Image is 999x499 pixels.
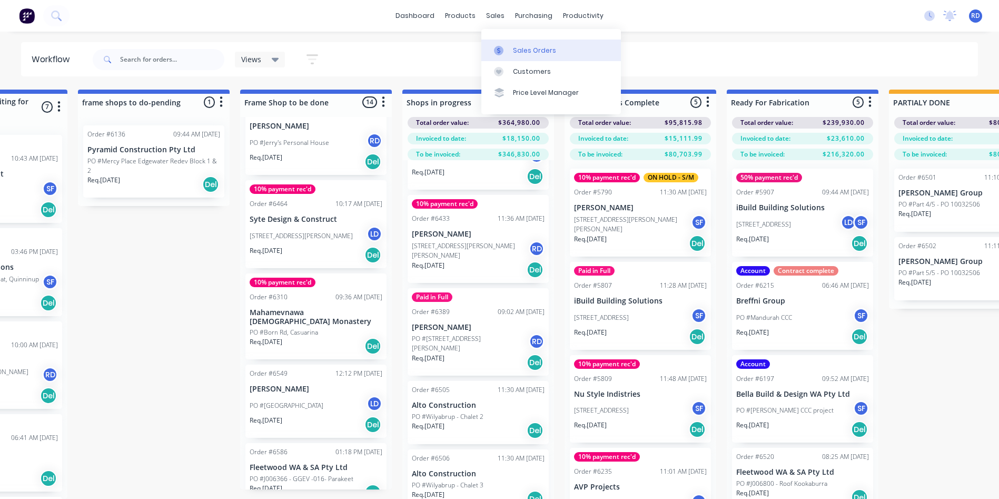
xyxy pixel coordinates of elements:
[736,281,774,290] div: Order #6215
[736,266,770,276] div: Account
[87,145,220,154] p: Pyramid Construction Pty Ltd
[823,118,865,128] span: $239,930.00
[364,416,381,433] div: Del
[32,53,75,66] div: Workflow
[689,421,706,438] div: Del
[527,422,543,439] div: Del
[42,181,58,197] div: SF
[570,169,711,257] div: 10% payment rec'dON HOLD - S/MOrder #579011:30 AM [DATE][PERSON_NAME][STREET_ADDRESS][PERSON_NAME...
[173,130,220,139] div: 09:44 AM [DATE]
[570,262,711,350] div: Paid in FullOrder #580711:28 AM [DATE]iBuild Building Solutions[STREET_ADDRESS]SFReq.[DATE]Del
[412,214,450,223] div: Order #6433
[335,369,382,378] div: 12:12 PM [DATE]
[412,412,483,422] p: PO #Wilyabrup - Chalet 2
[19,8,35,24] img: Factory
[574,390,707,399] p: Nu Style Indistries
[412,354,444,363] p: Req. [DATE]
[574,406,629,415] p: [STREET_ADDRESS]
[558,8,609,24] div: productivity
[851,421,868,438] div: Del
[527,168,543,185] div: Del
[498,150,540,159] span: $346,830.00
[527,354,543,371] div: Del
[83,125,224,198] div: Order #613609:44 AM [DATE]Pyramid Construction Pty LtdPO #Mercy Place Edgewater Redev Block 1 & 2...
[853,308,869,324] div: SF
[732,169,873,257] div: 50% payment rec'dOrder #590709:44 AM [DATE]iBuild Building Solutions[STREET_ADDRESS]LDSFReq.[DATE...
[691,400,707,416] div: SF
[574,297,707,306] p: iBuild Building Solutions
[408,288,549,376] div: Paid in FullOrder #638909:02 AM [DATE][PERSON_NAME]PO #[STREET_ADDRESS][PERSON_NAME]RDReq.[DATE]Del
[898,278,931,287] p: Req. [DATE]
[513,67,551,76] div: Customers
[335,292,382,302] div: 09:36 AM [DATE]
[412,230,545,239] p: [PERSON_NAME]
[740,134,790,143] span: Invoiced to date:
[898,268,980,278] p: PO #Part 5/5 - PO 10032506
[736,374,774,384] div: Order #6197
[740,118,793,128] span: Total order value:
[691,214,707,230] div: SF
[250,447,288,457] div: Order #6586
[736,220,791,229] p: [STREET_ADDRESS]
[250,199,288,209] div: Order #6464
[898,209,931,219] p: Req. [DATE]
[689,328,706,345] div: Del
[574,359,640,369] div: 10% payment rec'd
[481,82,621,103] a: Price Level Manager
[527,261,543,278] div: Del
[367,133,382,149] div: RD
[412,334,529,353] p: PO #[STREET_ADDRESS][PERSON_NAME]
[498,307,545,317] div: 09:02 AM [DATE]
[408,381,549,444] div: Order #650511:30 AM [DATE]Alto ConstructionPO #Wilyabrup - Chalet 2Req.[DATE]Del
[87,130,125,139] div: Order #6136
[416,134,466,143] span: Invoiced to date:
[736,420,769,430] p: Req. [DATE]
[412,323,545,332] p: [PERSON_NAME]
[11,154,58,163] div: 10:43 AM [DATE]
[42,274,58,290] div: SF
[502,134,540,143] span: $18,150.00
[644,173,698,182] div: ON HOLD - S/M
[732,355,873,443] div: AccountOrder #619709:52 AM [DATE]Bella Build & Design WA Pty LtdPO #[PERSON_NAME] CCC projectSFRe...
[245,273,387,360] div: 10% payment rec'dOrder #631009:36 AM [DATE]Mahamevnawa [DEMOGRAPHIC_DATA] MonasteryPO #Born Rd, C...
[87,156,220,175] p: PO #Mercy Place Edgewater Redev Block 1 & 2
[574,281,612,290] div: Order #5807
[736,173,802,182] div: 50% payment rec'd
[498,214,545,223] div: 11:36 AM [DATE]
[736,468,869,477] p: Fleetwood WA & SA Pty Ltd
[851,235,868,252] div: Del
[498,118,540,128] span: $364,980.00
[822,374,869,384] div: 09:52 AM [DATE]
[412,292,452,302] div: Paid in Full
[574,374,612,384] div: Order #5809
[250,231,353,241] p: [STREET_ADDRESS][PERSON_NAME]
[736,359,770,369] div: Account
[736,313,792,322] p: PO #Mandurah CCC
[250,416,282,425] p: Req. [DATE]
[412,422,444,431] p: Req. [DATE]
[40,201,57,218] div: Del
[822,188,869,197] div: 09:44 AM [DATE]
[367,226,382,242] div: LD
[574,203,707,212] p: [PERSON_NAME]
[412,307,450,317] div: Order #6389
[827,134,865,143] span: $23,610.00
[736,390,869,399] p: Bella Build & Design WA Pty Ltd
[510,8,558,24] div: purchasing
[736,479,827,488] p: PO #J006800 - Roof Kookaburra
[574,483,707,492] p: AVP Projects
[689,235,706,252] div: Del
[736,488,769,498] p: Req. [DATE]
[578,134,628,143] span: Invoiced to date:
[853,214,869,230] div: SF
[412,168,444,177] p: Req. [DATE]
[250,328,318,337] p: PO #Born Rd, Casuarina
[691,308,707,324] div: SF
[11,433,58,443] div: 06:41 AM [DATE]
[245,365,387,438] div: Order #654912:12 PM [DATE][PERSON_NAME]PO #[GEOGRAPHIC_DATA]LDReq.[DATE]Del
[250,463,382,472] p: Fleetwood WA & SA Pty Ltd
[87,175,120,185] p: Req. [DATE]
[40,470,57,487] div: Del
[245,87,387,175] div: [PERSON_NAME]PO #Jerry's Personal HouseRDReq.[DATE]Del
[574,313,629,322] p: [STREET_ADDRESS]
